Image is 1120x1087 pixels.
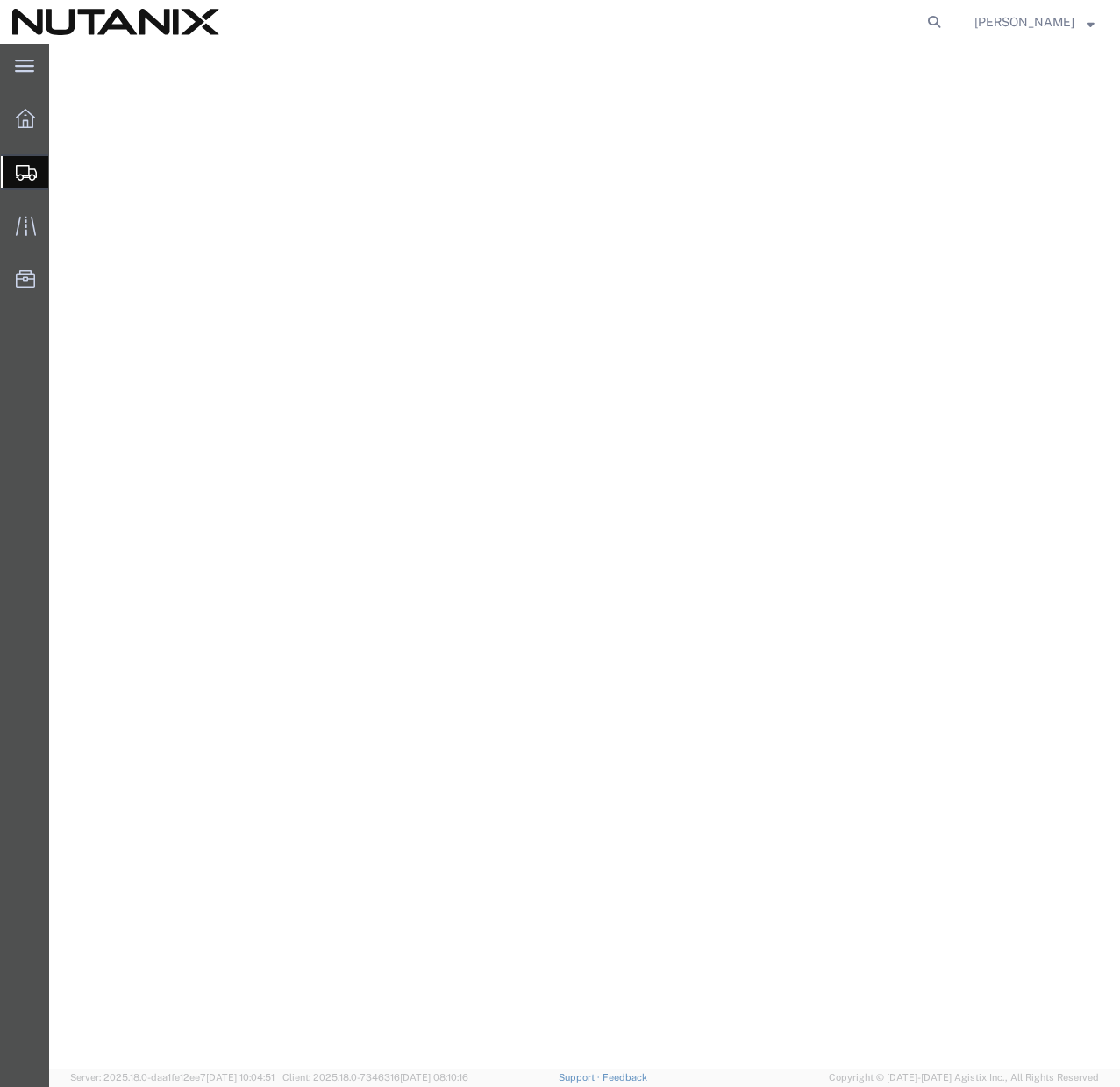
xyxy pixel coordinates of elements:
[206,1072,275,1083] span: [DATE] 10:04:51
[49,44,1120,1069] iframe: FS Legacy Container
[282,1072,468,1083] span: Client: 2025.18.0-7346316
[974,11,1095,32] button: [PERSON_NAME]
[603,1072,647,1083] a: Feedback
[70,1072,275,1083] span: Server: 2025.18.0-daa1fe12ee7
[12,9,219,35] img: logo
[974,12,1074,32] span: Joseph Walden
[829,1070,1099,1085] span: Copyright © [DATE]-[DATE] Agistix Inc., All Rights Reserved
[559,1072,603,1083] a: Support
[400,1072,468,1083] span: [DATE] 08:10:16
